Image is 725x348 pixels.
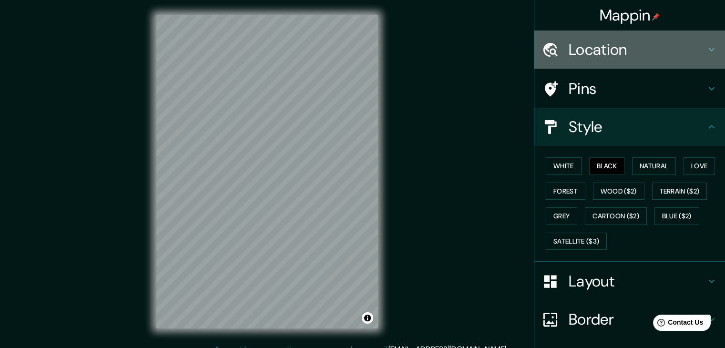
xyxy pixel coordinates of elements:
button: Toggle attribution [362,312,373,324]
div: Layout [534,262,725,300]
button: Natural [632,157,676,175]
h4: Border [569,310,706,329]
button: Love [684,157,715,175]
button: Satellite ($3) [546,233,607,250]
canvas: Map [156,15,378,328]
h4: Style [569,117,706,136]
h4: Mappin [600,6,660,25]
button: Grey [546,207,577,225]
iframe: Help widget launcher [640,311,715,338]
button: Forest [546,183,585,200]
button: Black [589,157,625,175]
h4: Layout [569,272,706,291]
button: Cartoon ($2) [585,207,647,225]
button: White [546,157,582,175]
div: Style [534,108,725,146]
button: Wood ($2) [593,183,644,200]
div: Pins [534,70,725,108]
div: Border [534,300,725,338]
button: Terrain ($2) [652,183,707,200]
button: Blue ($2) [654,207,699,225]
div: Location [534,31,725,69]
img: pin-icon.png [652,13,660,20]
h4: Pins [569,79,706,98]
h4: Location [569,40,706,59]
